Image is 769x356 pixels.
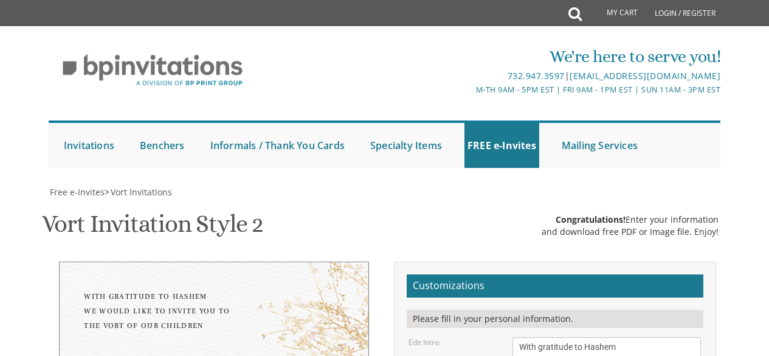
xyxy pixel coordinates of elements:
div: With gratitude to Hashem We would like to invite you to The vort of our children [84,290,344,333]
a: Free e-Invites [49,186,105,198]
a: Specialty Items [367,123,445,168]
label: Edit Intro: [409,337,441,347]
div: Please fill in your personal information. [407,310,703,328]
a: [EMAIL_ADDRESS][DOMAIN_NAME] [570,70,720,82]
a: Benchers [137,123,188,168]
span: > [105,186,172,198]
span: Free e-Invites [50,186,105,198]
a: FREE e-Invites [464,123,539,168]
div: | [273,69,720,83]
div: and download free PDF or Image file. Enjoy! [542,226,719,238]
div: M-Th 9am - 5pm EST | Fri 9am - 1pm EST | Sun 11am - 3pm EST [273,83,720,96]
span: Congratulations! [556,214,626,225]
a: My Cart [581,1,646,26]
h2: Customizations [407,274,703,298]
img: BP Invitation Loft [49,45,257,96]
a: Invitations [61,123,117,168]
a: Mailing Services [559,123,641,168]
span: Vort Invitations [111,186,172,198]
div: Enter your information [542,214,719,226]
h1: Vort Invitation Style 2 [42,211,263,246]
div: We're here to serve you! [273,44,720,69]
a: 732.947.3597 [508,70,565,82]
a: Informals / Thank You Cards [207,123,348,168]
a: Vort Invitations [109,186,172,198]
